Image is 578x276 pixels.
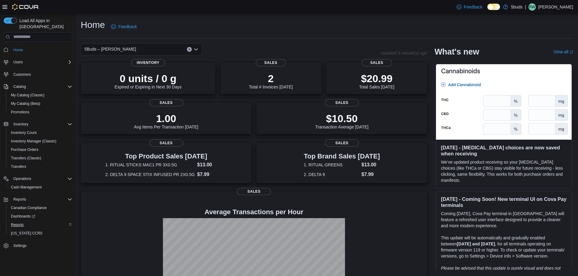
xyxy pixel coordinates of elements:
button: My Catalog (Beta) [6,99,75,108]
span: Home [13,48,23,52]
a: Customers [11,71,33,78]
p: 2 [249,72,292,85]
span: Transfers (Classic) [11,156,41,161]
dd: $13.00 [197,161,227,168]
dt: 2. DELTA 9 [304,171,359,178]
button: Transfers [6,162,75,171]
div: Expired or Expiring in Next 30 Days [115,72,182,89]
button: Inventory Count [6,128,75,137]
p: 5buds [511,3,522,11]
a: Dashboards [6,212,75,221]
button: Home [1,45,75,54]
p: Coming [DATE], Cova Pay terminal in [GEOGRAPHIC_DATA] will feature a refreshed user interface des... [441,211,567,229]
span: Sales [325,139,359,147]
button: Reports [11,196,29,203]
span: Inventory [13,122,28,127]
h3: [DATE] - [MEDICAL_DATA] choices are now saved when receiving [441,145,567,157]
span: Cash Management [8,184,72,191]
button: Inventory [1,120,75,128]
span: Home [11,46,72,54]
span: Sales [237,188,271,195]
p: 1.00 [134,112,198,125]
a: Transfers [8,163,29,170]
dd: $7.99 [361,171,380,178]
button: Promotions [6,108,75,116]
a: Canadian Compliance [8,204,49,211]
div: Total Sales [DATE] [359,72,394,89]
nav: Complex example [4,43,72,266]
button: Reports [1,195,75,204]
button: Open list of options [194,47,198,52]
span: Catalog [13,84,26,89]
span: Sales [149,99,183,106]
span: Transfers [11,164,26,169]
span: Inventory [11,121,72,128]
button: Inventory [11,121,31,128]
a: Home [11,46,25,54]
p: 0 units / 0 g [115,72,182,85]
div: Avg Items Per Transaction [DATE] [134,112,198,129]
span: Dashboards [8,213,72,220]
span: Sales [362,59,392,66]
span: Inventory Count [8,129,72,136]
span: RW [529,3,535,11]
dt: 1. RITUAL GREENS [304,162,359,168]
h2: What's new [434,47,479,57]
h3: Top Brand Sales [DATE] [304,153,380,160]
span: Reports [11,222,24,227]
a: Transfers (Classic) [8,155,44,162]
span: Inventory Count [11,130,37,135]
span: My Catalog (Classic) [11,93,45,98]
span: Catalog [11,83,72,90]
span: Canadian Compliance [8,204,72,211]
button: Users [1,58,75,66]
button: Customers [1,70,75,79]
h4: Average Transactions per Hour [86,208,422,216]
button: Catalog [11,83,28,90]
a: Reports [8,221,26,228]
a: Cash Management [8,184,44,191]
p: This update will be automatically and gradually enabled between , for all terminals operating on ... [441,235,567,259]
a: Purchase Orders [8,146,41,153]
a: My Catalog (Beta) [8,100,43,107]
button: Operations [11,175,34,182]
svg: External link [570,50,573,54]
a: [US_STATE] CCRS [8,230,45,237]
p: $10.50 [315,112,369,125]
button: Clear input [187,47,192,52]
button: Purchase Orders [6,145,75,154]
span: My Catalog (Classic) [8,91,72,99]
button: Settings [1,241,75,250]
button: Canadian Compliance [6,204,75,212]
span: Cash Management [11,185,42,190]
dt: 1. RITUAL STICKS MAC1 PR 3X0.5G [105,162,195,168]
a: Settings [11,242,29,249]
span: Reports [13,197,26,202]
dd: $7.99 [197,171,227,178]
button: Operations [1,175,75,183]
img: Cova [12,4,39,10]
p: We've updated product receiving so your [MEDICAL_DATA] choices (like THCa or CBG) stay visible fo... [441,159,567,183]
a: My Catalog (Classic) [8,91,47,99]
span: Load All Apps in [GEOGRAPHIC_DATA] [17,18,72,30]
dt: 2. DELTA 9 SPACE STIX INFUSED PR 2X0.5G [105,171,195,178]
a: Promotions [8,108,32,116]
span: My Catalog (Beta) [8,100,72,107]
span: Reports [11,196,72,203]
div: Transaction Average [DATE] [315,112,369,129]
span: Customers [13,72,31,77]
span: Customers [11,71,72,78]
a: Inventory Count [8,129,39,136]
span: Promotions [11,110,29,115]
span: Inventory Manager (Classic) [8,138,72,145]
h3: [DATE] - Coming Soon! New terminal UI on Cova Pay terminals [441,196,567,208]
span: Reports [8,221,72,228]
span: Settings [13,243,26,248]
span: Purchase Orders [11,147,39,152]
span: Feedback [464,4,482,10]
strong: [DATE] and [DATE] [457,241,495,246]
dd: $13.00 [361,161,380,168]
button: Reports [6,221,75,229]
span: Sales [325,99,359,106]
button: My Catalog (Classic) [6,91,75,99]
